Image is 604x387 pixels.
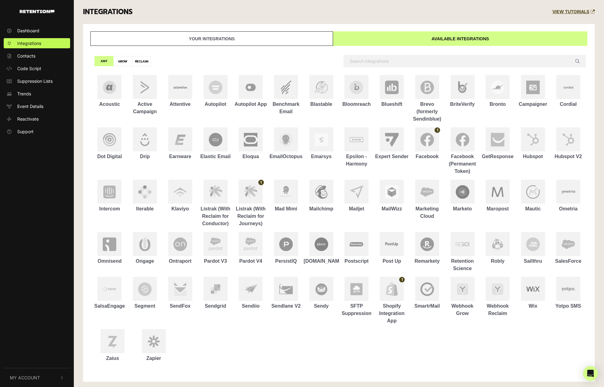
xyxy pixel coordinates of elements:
[515,205,551,213] div: Mautic
[374,277,410,325] a: Shopify Integration App Shopify Integration App
[103,133,116,146] img: Dot Digital
[268,180,304,213] a: Mad Mimi Mad Mimi
[304,127,339,160] a: Emarsys Emarsys
[198,257,233,265] div: Pardot V3
[233,153,268,160] div: Eloqua
[562,81,575,94] img: Cordial
[4,38,70,48] a: Integrations
[279,282,293,296] img: Sendlane V2
[17,78,53,84] span: Suppression Lists
[233,302,268,310] div: Sendiio
[491,237,504,251] img: Robly
[445,257,480,272] div: Retention Science
[268,101,304,115] div: Benchmark Email
[17,27,39,34] span: Dashboard
[133,355,174,362] div: Zapier
[480,75,515,108] a: Bronto Bronto
[92,257,127,265] div: Omnisend
[173,185,187,199] img: Klaviyo
[279,185,293,199] img: Mad Mimi
[138,282,152,296] img: Segment
[562,238,575,251] img: SalesForce
[420,237,434,251] img: Remarkety
[233,127,268,160] a: Eloqua Eloqua
[4,114,70,124] a: Reactivate
[113,56,132,66] label: GROW
[147,335,161,348] img: Zapier
[552,9,595,14] a: VIEW TUTORIALS
[409,180,445,220] a: Marketing Cloud Marketing Cloud
[374,302,410,325] div: Shopify Integration App
[315,237,328,251] img: Piano.io
[17,116,39,122] span: Reactivate
[127,101,163,115] div: Active Campaign
[315,282,328,296] img: Sendy
[279,81,293,94] img: Benchmark Email
[480,257,515,265] div: Robly
[550,257,586,265] div: SalesForce
[92,277,127,310] a: SalsaEngage SalsaEngage
[92,75,127,108] a: Acoustic Acoustic
[445,302,480,317] div: Webhook Grow
[491,282,504,296] img: Webhook Reclaim
[445,232,480,272] a: Retention Science Retention Science
[127,127,163,160] a: Drip Drip
[17,128,34,135] span: Support
[550,232,586,265] a: SalesForce SalesForce
[374,257,410,265] div: Post Up
[92,101,127,108] div: Acoustic
[4,76,70,86] a: Suppression Lists
[233,257,268,265] div: Pardot V4
[445,127,480,175] a: Facebook (Permanent Token) Facebook (Permanent Token)
[4,51,70,61] a: Contacts
[92,180,127,213] a: Intercom Intercom
[92,153,127,160] div: Dot Digital
[127,153,163,160] div: Drip
[339,257,374,265] div: Postscript
[127,277,163,310] a: Segment Segment
[445,277,480,317] a: Webhook Grow Webhook Grow
[445,75,480,108] a: BriteVerify BriteVerify
[456,81,469,94] img: BriteVerify
[339,153,374,168] div: Epsilon - Harmony
[17,40,41,46] span: Integrations
[173,282,187,296] img: SendFox
[92,127,127,160] a: Dot Digital Dot Digital
[17,65,41,72] span: Code Script
[244,133,257,146] img: Eloqua
[315,185,328,199] img: Mailchimp
[304,277,339,310] a: Sendy Sendy
[385,282,399,296] img: Shopify Integration App
[374,127,410,160] a: Expert Sender Expert Sender
[304,180,339,213] a: Mailchimp Mailchimp
[233,75,268,108] a: Autopilot App Autopilot App
[103,286,116,292] img: SalsaEngage
[209,237,222,251] img: Pardot V3
[4,26,70,36] a: Dashboard
[344,55,586,67] input: Search integrations
[550,180,586,213] a: Ometria Ometria
[562,188,575,195] img: Ometria
[385,133,399,146] img: Expert Sender
[385,242,399,246] img: Post Up
[4,368,70,387] button: My Account
[480,277,515,317] a: Webhook Reclaim Webhook Reclaim
[409,302,445,310] div: SmartrMail
[456,133,469,146] img: Facebook (Permanent Token)
[409,101,445,123] div: Brevo (formerly Sendinblue)
[339,232,374,265] a: Postscript Postscript
[244,237,257,251] img: Pardot V4
[94,56,113,66] label: ANY
[173,133,187,146] img: Earnware
[138,133,152,146] img: Drip
[515,277,551,310] a: Wix Wix
[268,232,304,265] a: PersistIQ PersistIQ
[162,257,198,265] div: Ontraport
[268,302,304,310] div: Sendlane V2
[103,185,116,199] img: Intercom
[268,75,304,115] a: Benchmark Email Benchmark Email
[90,31,333,46] a: Your integrations
[198,180,233,227] a: Listrak (With Reclaim for Conductor) Listrak (With Reclaim for Conductor)
[315,81,328,94] img: Blastable
[279,133,293,146] img: EmailOctopus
